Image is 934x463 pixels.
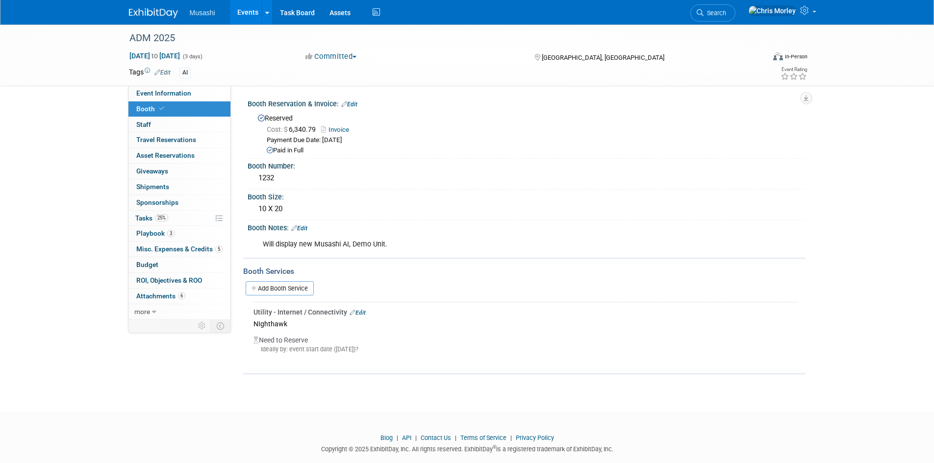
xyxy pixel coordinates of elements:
[136,105,166,113] span: Booth
[128,117,230,132] a: Staff
[248,97,806,109] div: Booth Reservation & Invoice:
[129,51,180,60] span: [DATE] [DATE]
[321,126,354,133] a: Invoice
[253,345,798,354] div: Ideally by: event start date ([DATE])?
[493,444,496,450] sup: ®
[182,53,202,60] span: (3 days)
[773,52,783,60] img: Format-Inperson.png
[178,292,185,299] span: 6
[128,257,230,272] a: Budget
[302,51,360,62] button: Committed
[136,136,196,144] span: Travel Reservations
[248,190,806,202] div: Booth Size:
[128,226,230,241] a: Playbook3
[210,319,230,332] td: Toggle Event Tabs
[243,266,806,277] div: Booth Services
[267,136,798,145] div: Payment Due Date: [DATE]
[690,4,735,22] a: Search
[248,159,806,171] div: Booth Number:
[784,53,808,60] div: In-Person
[253,317,798,330] div: NIghthawk
[267,125,289,133] span: Cost: $
[128,179,230,195] a: Shipments
[267,125,320,133] span: 6,340.79
[421,434,451,441] a: Contact Us
[129,8,178,18] img: ExhibitDay
[128,273,230,288] a: ROI, Objectives & ROO
[704,9,726,17] span: Search
[136,261,158,268] span: Budget
[215,245,223,253] span: 5
[136,276,202,284] span: ROI, Objectives & ROO
[179,68,191,78] div: AI
[190,9,215,17] span: Musashi
[516,434,554,441] a: Privacy Policy
[246,281,314,295] a: Add Booth Service
[136,229,175,237] span: Playbook
[707,51,808,66] div: Event Format
[128,211,230,226] a: Tasks25%
[255,171,798,186] div: 1232
[748,5,796,16] img: Chris Morley
[128,195,230,210] a: Sponsorships
[508,434,514,441] span: |
[291,225,307,232] a: Edit
[341,101,357,108] a: Edit
[136,121,151,128] span: Staff
[136,198,178,206] span: Sponsorships
[154,69,171,76] a: Edit
[136,292,185,300] span: Attachments
[460,434,506,441] a: Terms of Service
[129,67,171,78] td: Tags
[394,434,401,441] span: |
[128,242,230,257] a: Misc. Expenses & Credits5
[128,86,230,101] a: Event Information
[255,111,798,155] div: Reserved
[136,151,195,159] span: Asset Reservations
[128,101,230,117] a: Booth
[413,434,419,441] span: |
[350,309,366,316] a: Edit
[136,167,168,175] span: Giveaways
[126,29,750,47] div: ADM 2025
[402,434,411,441] a: API
[128,289,230,304] a: Attachments6
[159,106,164,111] i: Booth reservation complete
[136,89,191,97] span: Event Information
[136,245,223,253] span: Misc. Expenses & Credits
[781,67,807,72] div: Event Rating
[453,434,459,441] span: |
[255,201,798,217] div: 10 X 20
[128,148,230,163] a: Asset Reservations
[248,220,806,233] div: Booth Notes:
[542,54,664,61] span: [GEOGRAPHIC_DATA], [GEOGRAPHIC_DATA]
[128,304,230,319] a: more
[194,319,211,332] td: Personalize Event Tab Strip
[150,52,159,60] span: to
[134,308,150,316] span: more
[380,434,393,441] a: Blog
[253,307,798,317] div: Utility - Internet / Connectivity
[128,132,230,147] a: Travel Reservations
[128,164,230,179] a: Giveaways
[256,235,698,254] div: Will display new Musashi AI, Demo Unit.
[167,230,175,237] span: 3
[135,214,168,222] span: Tasks
[136,183,169,191] span: Shipments
[267,146,798,155] div: Paid in Full
[253,330,798,362] div: Need to Reserve
[155,214,168,221] span: 25%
